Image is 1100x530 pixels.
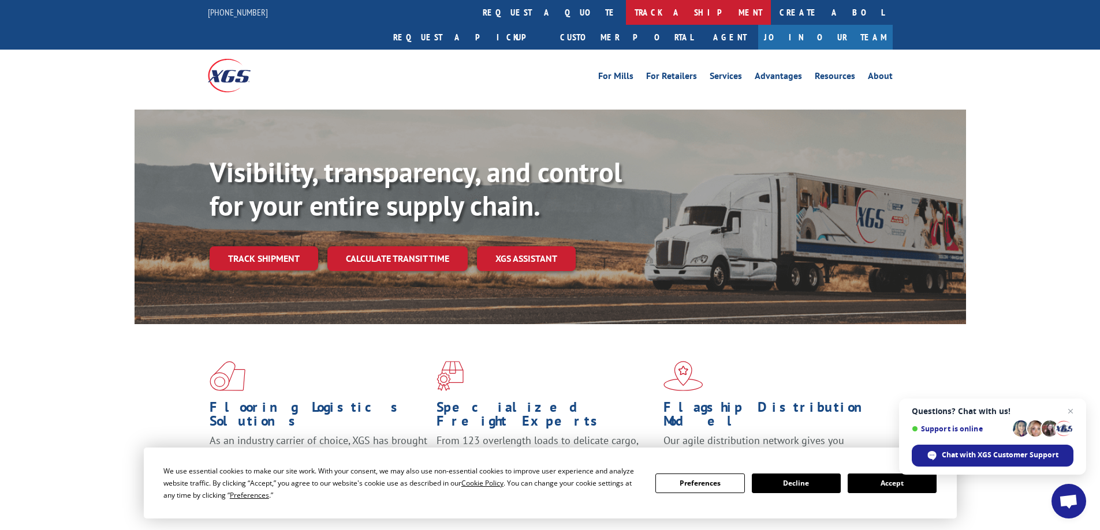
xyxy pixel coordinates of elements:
b: Visibility, transparency, and control for your entire supply chain. [210,154,622,223]
img: xgs-icon-total-supply-chain-intelligence-red [210,361,245,391]
div: Cookie Consent Prompt [144,448,957,518]
div: We use essential cookies to make our site work. With your consent, we may also use non-essential ... [163,465,642,501]
a: Agent [702,25,758,50]
p: From 123 overlength loads to delicate cargo, our experienced staff knows the best way to move you... [437,434,655,485]
a: Customer Portal [551,25,702,50]
span: Our agile distribution network gives you nationwide inventory management on demand. [663,434,876,461]
span: Questions? Chat with us! [912,407,1073,416]
span: Cookie Policy [461,478,504,488]
span: As an industry carrier of choice, XGS has brought innovation and dedication to flooring logistics... [210,434,427,475]
a: Advantages [755,72,802,84]
a: [PHONE_NUMBER] [208,6,268,18]
a: About [868,72,893,84]
img: xgs-icon-flagship-distribution-model-red [663,361,703,391]
a: For Retailers [646,72,697,84]
a: Request a pickup [385,25,551,50]
div: Chat with XGS Customer Support [912,445,1073,467]
button: Accept [848,473,937,493]
span: Close chat [1064,404,1077,418]
a: Resources [815,72,855,84]
a: Track shipment [210,246,318,270]
button: Decline [752,473,841,493]
span: Chat with XGS Customer Support [942,450,1058,460]
h1: Specialized Freight Experts [437,400,655,434]
a: XGS ASSISTANT [477,246,576,271]
a: Services [710,72,742,84]
div: Open chat [1051,484,1086,518]
button: Preferences [655,473,744,493]
h1: Flooring Logistics Solutions [210,400,428,434]
h1: Flagship Distribution Model [663,400,882,434]
a: For Mills [598,72,633,84]
span: Support is online [912,424,1009,433]
a: Join Our Team [758,25,893,50]
a: Calculate transit time [327,246,468,271]
span: Preferences [230,490,269,500]
img: xgs-icon-focused-on-flooring-red [437,361,464,391]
